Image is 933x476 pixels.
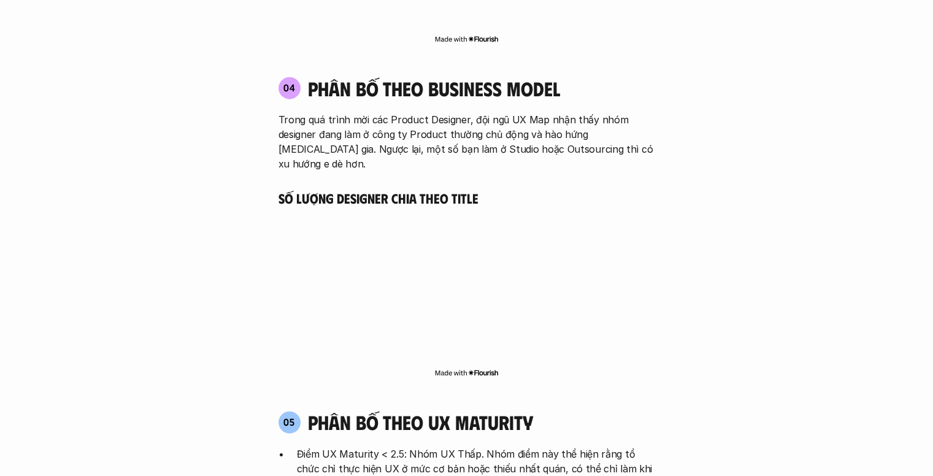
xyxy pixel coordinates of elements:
p: 05 [283,417,295,427]
img: Made with Flourish [434,368,499,378]
h5: Số lượng Designer chia theo Title [278,190,655,207]
img: Made with Flourish [434,34,499,44]
h4: phân bố theo business model [308,77,560,100]
iframe: Interactive or visual content [267,206,666,366]
p: 04 [283,83,296,93]
p: Trong quá trình mời các Product Designer, đội ngũ UX Map nhận thấy nhóm designer đang làm ở công ... [278,112,655,171]
h4: phân bố theo ux maturity [308,410,533,434]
